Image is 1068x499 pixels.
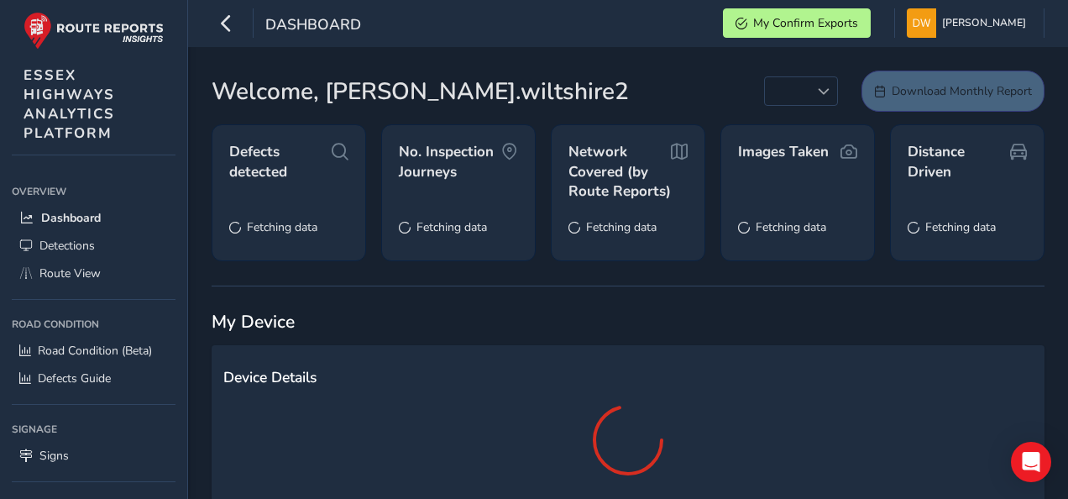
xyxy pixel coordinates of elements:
[925,219,996,235] span: Fetching data
[212,74,629,109] span: Welcome, [PERSON_NAME].wiltshire2
[39,238,95,254] span: Detections
[907,8,936,38] img: diamond-layout
[247,219,317,235] span: Fetching data
[38,370,111,386] span: Defects Guide
[1011,442,1051,482] div: Open Intercom Messenger
[12,365,175,392] a: Defects Guide
[12,179,175,204] div: Overview
[416,219,487,235] span: Fetching data
[265,14,361,38] span: Dashboard
[738,142,829,162] span: Images Taken
[12,337,175,365] a: Road Condition (Beta)
[39,265,101,281] span: Route View
[12,442,175,470] a: Signs
[39,448,69,464] span: Signs
[399,142,501,181] span: No. Inspection Journeys
[229,142,332,181] span: Defects detected
[212,310,295,334] span: My Device
[586,219,657,235] span: Fetching data
[12,312,175,337] div: Road Condition
[24,12,164,50] img: rr logo
[568,142,671,202] span: Network Covered (by Route Reports)
[223,369,1033,386] h2: Device Details
[12,260,175,287] a: Route View
[907,8,1032,38] button: [PERSON_NAME]
[723,8,871,38] button: My Confirm Exports
[24,66,115,143] span: ESSEX HIGHWAYS ANALYTICS PLATFORM
[12,232,175,260] a: Detections
[38,343,152,359] span: Road Condition (Beta)
[12,417,175,442] div: Signage
[942,8,1026,38] span: [PERSON_NAME]
[753,15,858,31] span: My Confirm Exports
[12,204,175,232] a: Dashboard
[908,142,1010,181] span: Distance Driven
[756,219,826,235] span: Fetching data
[41,210,101,226] span: Dashboard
